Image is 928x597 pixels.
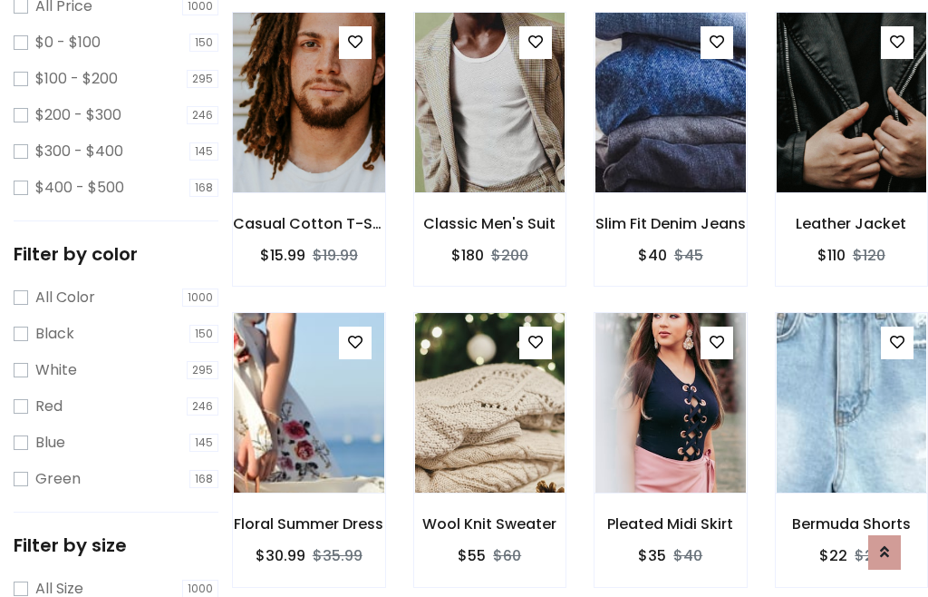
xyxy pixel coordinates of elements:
[189,470,218,488] span: 168
[817,247,846,264] h6: $110
[182,289,218,307] span: 1000
[776,215,928,232] h6: Leather Jacket
[594,515,747,533] h6: Pleated Midi Skirt
[674,245,703,266] del: $45
[233,215,385,232] h6: Casual Cotton T-Shirt
[491,245,528,266] del: $200
[187,361,218,379] span: 295
[35,68,118,90] label: $100 - $200
[35,104,121,126] label: $200 - $300
[35,141,123,162] label: $300 - $400
[594,215,747,232] h6: Slim Fit Denim Jeans
[638,247,667,264] h6: $40
[35,432,65,454] label: Blue
[776,515,928,533] h6: Bermuda Shorts
[493,545,521,566] del: $60
[35,32,101,54] label: $0 - $100
[35,287,95,308] label: All Color
[35,323,74,345] label: Black
[189,325,218,343] span: 150
[35,468,81,490] label: Green
[187,397,218,416] span: 246
[189,179,218,197] span: 168
[233,515,385,533] h6: Floral Summer Dress
[189,142,218,161] span: 145
[35,359,77,381] label: White
[260,247,305,264] h6: $15.99
[256,547,305,564] h6: $30.99
[189,434,218,452] span: 145
[313,245,358,266] del: $19.99
[451,247,484,264] h6: $180
[313,545,362,566] del: $35.99
[819,547,847,564] h6: $22
[14,243,218,265] h5: Filter by color
[458,547,486,564] h6: $55
[189,34,218,52] span: 150
[14,534,218,556] h5: Filter by size
[187,70,218,88] span: 295
[187,106,218,124] span: 246
[414,215,566,232] h6: Classic Men's Suit
[853,245,885,266] del: $120
[35,396,63,417] label: Red
[35,177,124,199] label: $400 - $500
[673,545,702,566] del: $40
[638,547,666,564] h6: $35
[855,545,883,566] del: $25
[414,515,566,533] h6: Wool Knit Sweater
